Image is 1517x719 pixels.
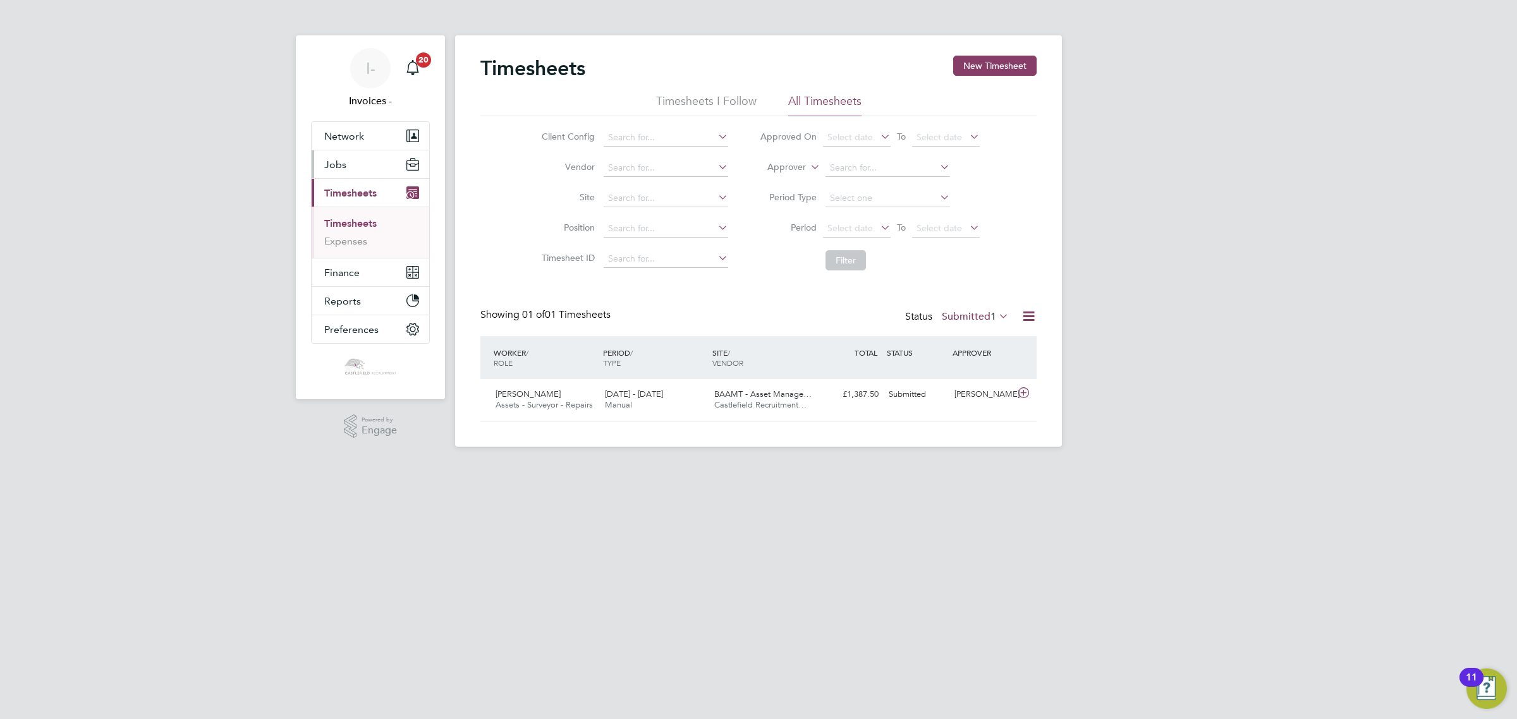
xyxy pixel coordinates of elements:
[312,287,429,315] button: Reports
[480,308,613,322] div: Showing
[712,358,743,368] span: VENDOR
[538,161,595,172] label: Vendor
[826,250,866,270] button: Filter
[496,389,561,399] span: [PERSON_NAME]
[480,56,585,81] h2: Timesheets
[324,323,379,335] span: Preferences
[893,219,910,236] span: To
[604,159,728,177] input: Search for...
[312,122,429,150] button: Network
[343,356,397,377] img: castlefieldrecruitment-logo-retina.png
[324,235,367,247] a: Expenses
[917,131,962,143] span: Select date
[296,35,445,399] nav: Main navigation
[949,384,1015,405] div: [PERSON_NAME]
[324,159,346,171] span: Jobs
[714,399,807,410] span: Castlefield Recruitment…
[312,150,429,178] button: Jobs
[522,308,545,321] span: 01 of
[1466,677,1477,694] div: 11
[490,341,600,374] div: WORKER
[603,358,621,368] span: TYPE
[362,414,397,425] span: Powered by
[600,341,709,374] div: PERIOD
[709,341,819,374] div: SITE
[400,48,425,88] a: 20
[604,220,728,238] input: Search for...
[714,389,812,399] span: BAAMT - Asset Manage…
[362,425,397,436] span: Engage
[953,56,1037,76] button: New Timesheet
[366,60,375,76] span: I-
[605,389,663,399] span: [DATE] - [DATE]
[827,222,873,234] span: Select date
[818,384,884,405] div: £1,387.50
[917,222,962,234] span: Select date
[604,129,728,147] input: Search for...
[522,308,611,321] span: 01 Timesheets
[827,131,873,143] span: Select date
[630,347,633,358] span: /
[416,52,431,68] span: 20
[760,131,817,142] label: Approved On
[604,250,728,268] input: Search for...
[312,315,429,343] button: Preferences
[749,161,806,174] label: Approver
[760,191,817,203] label: Period Type
[311,48,430,109] a: I-Invoices -
[893,128,910,145] span: To
[538,252,595,263] label: Timesheet ID
[324,267,360,279] span: Finance
[312,258,429,286] button: Finance
[788,94,862,116] li: All Timesheets
[604,190,728,207] input: Search for...
[826,159,950,177] input: Search for...
[884,341,949,364] div: STATUS
[538,191,595,203] label: Site
[949,341,1015,364] div: APPROVER
[496,399,593,410] span: Assets - Surveyor - Repairs
[760,222,817,233] label: Period
[312,207,429,258] div: Timesheets
[826,190,950,207] input: Select one
[526,347,528,358] span: /
[538,131,595,142] label: Client Config
[905,308,1011,326] div: Status
[344,414,398,438] a: Powered byEngage
[942,310,1009,323] label: Submitted
[312,179,429,207] button: Timesheets
[728,347,730,358] span: /
[494,358,513,368] span: ROLE
[311,94,430,109] span: Invoices -
[605,399,632,410] span: Manual
[324,295,361,307] span: Reports
[324,130,364,142] span: Network
[1466,668,1507,709] button: Open Resource Center, 11 new notifications
[990,310,996,323] span: 1
[538,222,595,233] label: Position
[656,94,757,116] li: Timesheets I Follow
[311,356,430,377] a: Go to home page
[884,384,949,405] div: Submitted
[324,187,377,199] span: Timesheets
[855,347,877,358] span: TOTAL
[324,217,377,229] a: Timesheets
